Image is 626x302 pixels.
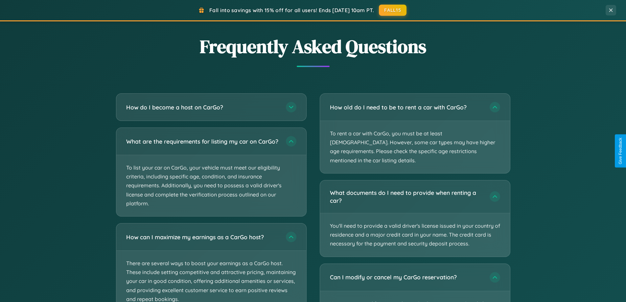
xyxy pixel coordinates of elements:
h3: How old do I need to be to rent a car with CarGo? [330,103,483,111]
h3: How can I maximize my earnings as a CarGo host? [126,233,279,241]
p: You'll need to provide a valid driver's license issued in your country of residence and a major c... [320,213,510,257]
p: To rent a car with CarGo, you must be at least [DEMOGRAPHIC_DATA]. However, some car types may ha... [320,121,510,173]
h3: What are the requirements for listing my car on CarGo? [126,137,279,146]
h2: Frequently Asked Questions [116,34,510,59]
button: FALL15 [379,5,406,16]
h3: What documents do I need to provide when renting a car? [330,189,483,205]
h3: Can I modify or cancel my CarGo reservation? [330,273,483,281]
h3: How do I become a host on CarGo? [126,103,279,111]
p: To list your car on CarGo, your vehicle must meet our eligibility criteria, including specific ag... [116,155,306,216]
span: Fall into savings with 15% off for all users! Ends [DATE] 10am PT. [209,7,374,13]
div: Give Feedback [618,138,623,164]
